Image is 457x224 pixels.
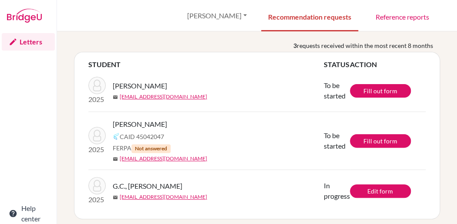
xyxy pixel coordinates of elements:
span: FERPA [113,143,171,153]
span: mail [113,195,118,200]
a: Recommendation requests [261,1,358,31]
a: Fill out form [350,134,411,148]
a: Edit form [350,184,411,198]
span: To be started [324,81,346,100]
span: [PERSON_NAME] [113,81,167,91]
span: CAID 45042047 [120,132,164,141]
span: [PERSON_NAME] [113,119,167,129]
th: STUDENT [88,59,323,70]
img: G.C., Pratik [88,177,106,194]
th: STATUS [324,59,350,70]
img: Bridge-U [7,9,42,23]
img: Ghimire, Samiksha [88,127,106,144]
p: 2025 [88,194,106,205]
a: [EMAIL_ADDRESS][DOMAIN_NAME] [120,193,207,201]
a: Letters [2,33,55,51]
span: To be started [324,131,346,150]
a: [EMAIL_ADDRESS][DOMAIN_NAME] [120,93,207,101]
span: Not answered [131,144,171,153]
b: 3 [293,41,297,50]
span: mail [113,156,118,162]
a: Reference reports [369,1,436,31]
a: Fill out form [350,84,411,98]
img: Gupta, Sidhant [88,77,106,94]
img: Common App logo [113,133,120,140]
p: 2025 [88,144,106,155]
span: requests received within the most recent 8 months [297,41,433,50]
button: [PERSON_NAME] [183,7,251,24]
th: ACTION [350,59,426,70]
span: G.C., [PERSON_NAME] [113,181,182,191]
a: Help center [2,205,55,222]
a: [EMAIL_ADDRESS][DOMAIN_NAME] [120,155,207,163]
span: mail [113,95,118,100]
p: 2025 [88,94,106,105]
